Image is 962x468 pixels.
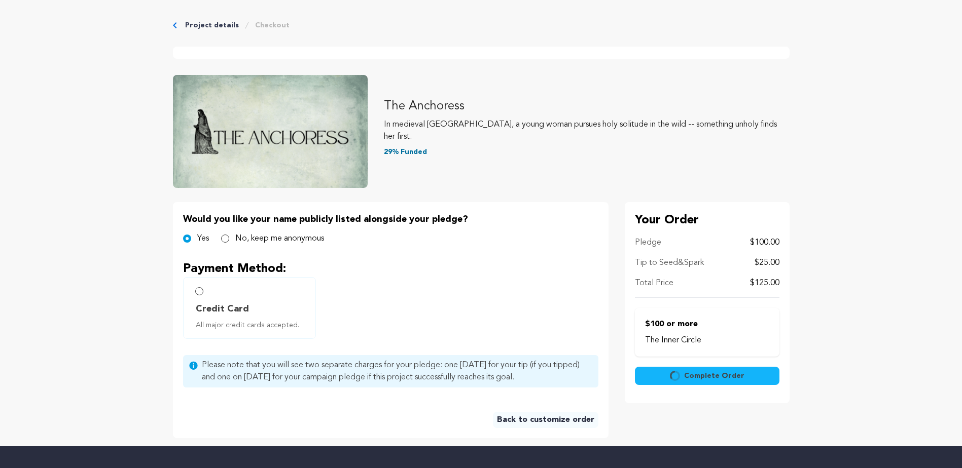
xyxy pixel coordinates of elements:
[750,237,779,249] p: $100.00
[384,98,790,114] p: The Anchoress
[635,237,661,249] p: Pledge
[684,371,744,381] span: Complete Order
[255,20,290,30] a: Checkout
[384,147,790,157] p: 29% Funded
[183,212,598,226] p: Would you like your name publicly listed alongside your pledge?
[183,261,598,277] p: Payment Method:
[635,277,673,289] p: Total Price
[196,302,249,316] span: Credit Card
[185,20,239,30] a: Project details
[173,75,368,188] img: The Anchoress image
[750,277,779,289] p: $125.00
[645,334,769,346] p: The Inner Circle
[645,318,769,330] p: $100 or more
[235,232,324,245] label: No, keep me anonymous
[197,232,209,245] label: Yes
[196,320,307,330] span: All major credit cards accepted.
[202,359,592,383] span: Please note that you will see two separate charges for your pledge: one [DATE] for your tip (if y...
[635,257,704,269] p: Tip to Seed&Spark
[635,367,779,385] button: Complete Order
[493,412,598,428] a: Back to customize order
[635,212,779,228] p: Your Order
[384,119,790,143] p: In medieval [GEOGRAPHIC_DATA], a young woman pursues holy solitude in the wild -- something unhol...
[755,257,779,269] p: $25.00
[173,20,790,30] div: Breadcrumb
